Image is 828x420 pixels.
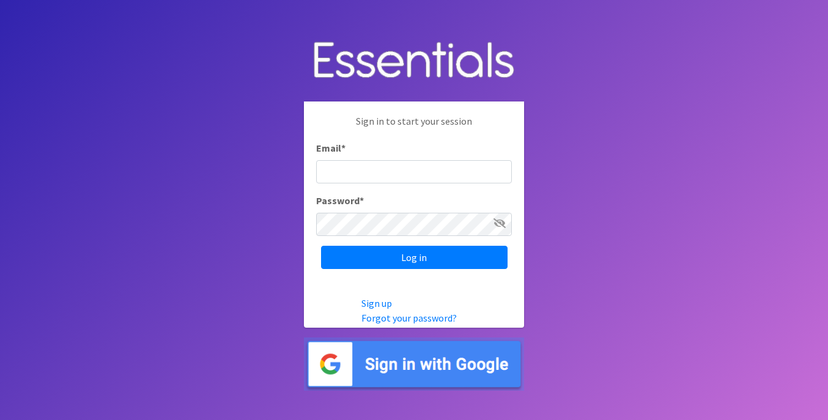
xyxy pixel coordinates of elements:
[316,141,346,155] label: Email
[361,312,457,324] a: Forgot your password?
[316,114,512,141] p: Sign in to start your session
[321,246,508,269] input: Log in
[341,142,346,154] abbr: required
[304,337,524,391] img: Sign in with Google
[304,29,524,92] img: Human Essentials
[316,193,364,208] label: Password
[360,194,364,207] abbr: required
[361,297,392,309] a: Sign up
